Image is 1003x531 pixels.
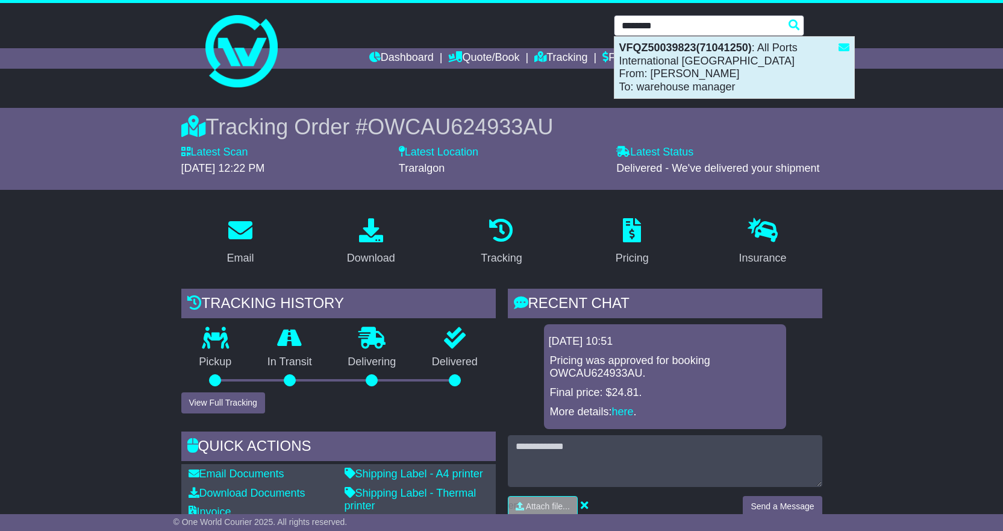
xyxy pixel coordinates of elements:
a: Email [219,214,261,271]
div: Email [227,250,254,266]
div: Download [347,250,395,266]
a: Download Documents [189,487,305,499]
label: Latest Status [616,146,693,159]
a: Shipping Label - Thermal printer [345,487,477,512]
p: Pricing was approved for booking OWCAU624933AU. [550,354,780,380]
a: Download [339,214,403,271]
p: Final price: $24.81. [550,386,780,400]
span: © One World Courier 2025. All rights reserved. [173,517,348,527]
div: Pricing [616,250,649,266]
div: [DATE] 10:51 [549,335,781,348]
p: Delivered [414,356,496,369]
div: : All Ports International [GEOGRAPHIC_DATA] From: [PERSON_NAME] To: warehouse manager [614,37,854,98]
p: Pickup [181,356,250,369]
div: Insurance [739,250,787,266]
span: Delivered - We've delivered your shipment [616,162,819,174]
label: Latest Location [399,146,478,159]
a: Shipping Label - A4 printer [345,468,483,480]
button: Send a Message [743,496,822,517]
p: More details: . [550,406,780,419]
strong: VFQZ50039823(71041250) [619,42,752,54]
a: Financials [602,48,657,69]
span: OWCAU624933AU [367,115,553,139]
a: Email Documents [189,468,284,480]
a: Pricing [608,214,657,271]
div: Quick Actions [181,432,496,464]
div: Tracking [481,250,522,266]
span: [DATE] 12:22 PM [181,162,265,174]
a: Insurance [731,214,795,271]
a: Tracking [534,48,587,69]
button: View Full Tracking [181,392,265,413]
div: Tracking history [181,289,496,321]
a: Quote/Book [448,48,519,69]
a: Tracking [473,214,530,271]
span: Traralgon [399,162,445,174]
a: Invoice [189,506,231,518]
a: here [612,406,634,418]
a: Dashboard [369,48,434,69]
p: In Transit [249,356,330,369]
div: Tracking Order # [181,114,822,140]
div: RECENT CHAT [508,289,822,321]
label: Latest Scan [181,146,248,159]
p: Delivering [330,356,414,369]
